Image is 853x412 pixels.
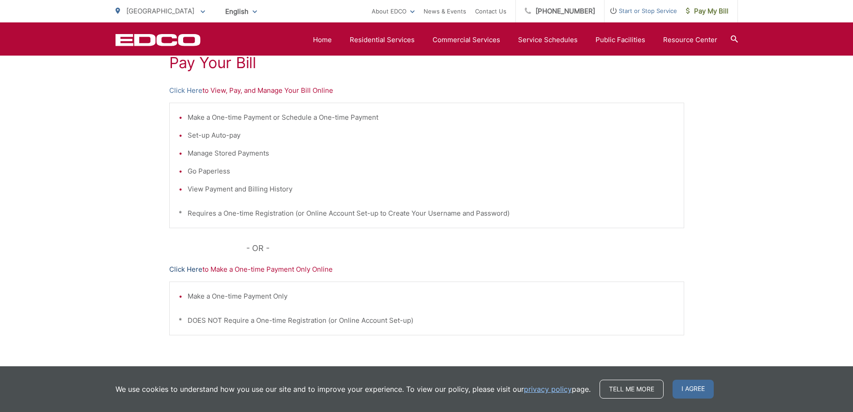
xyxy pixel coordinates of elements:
[116,384,591,395] p: We use cookies to understand how you use our site and to improve your experience. To view our pol...
[188,291,675,302] li: Make a One-time Payment Only
[179,208,675,219] p: * Requires a One-time Registration (or Online Account Set-up to Create Your Username and Password)
[524,384,572,395] a: privacy policy
[686,6,729,17] span: Pay My Bill
[126,7,194,15] span: [GEOGRAPHIC_DATA]
[188,184,675,195] li: View Payment and Billing History
[313,35,332,45] a: Home
[673,380,714,399] span: I agree
[424,6,466,17] a: News & Events
[169,264,684,275] p: to Make a One-time Payment Only Online
[188,130,675,141] li: Set-up Auto-pay
[169,85,684,96] p: to View, Pay, and Manage Your Bill Online
[372,6,415,17] a: About EDCO
[169,264,202,275] a: Click Here
[475,6,506,17] a: Contact Us
[518,35,578,45] a: Service Schedules
[600,380,664,399] a: Tell me more
[433,35,500,45] a: Commercial Services
[188,112,675,123] li: Make a One-time Payment or Schedule a One-time Payment
[188,166,675,177] li: Go Paperless
[219,4,264,19] span: English
[246,242,684,255] p: - OR -
[596,35,645,45] a: Public Facilities
[179,315,675,326] p: * DOES NOT Require a One-time Registration (or Online Account Set-up)
[188,148,675,159] li: Manage Stored Payments
[663,35,717,45] a: Resource Center
[116,34,201,46] a: EDCD logo. Return to the homepage.
[169,54,684,72] h1: Pay Your Bill
[169,85,202,96] a: Click Here
[350,35,415,45] a: Residential Services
